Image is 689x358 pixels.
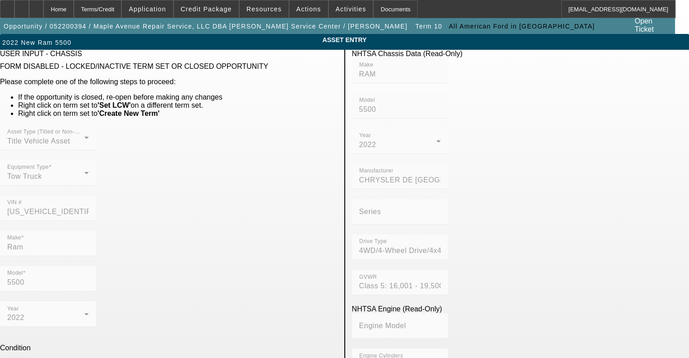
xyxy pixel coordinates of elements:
li: Right click on term set to [18,110,337,118]
mat-label: Engine Model [359,322,406,329]
mat-label: Model [359,97,375,103]
mat-label: Asset Type (Titled or Non-Titled) [7,129,91,135]
mat-label: Year [359,133,371,138]
span: Opportunity / 052200394 / Maple Avenue Repair Service, LLC DBA [PERSON_NAME] Service Center / [PE... [4,23,407,30]
mat-label: GVWR [359,274,377,280]
b: 'Create New Term' [97,110,159,117]
mat-label: Equipment Type [7,164,49,170]
mat-label: Model [7,270,23,276]
span: ASSET ENTRY [7,36,682,43]
mat-label: VIN # [7,200,22,205]
button: All American Ford in [GEOGRAPHIC_DATA] [447,18,597,34]
span: Application [129,5,166,13]
button: Application [122,0,173,18]
button: Actions [289,0,328,18]
button: Activities [329,0,373,18]
mat-label: Make [359,62,373,68]
span: All American Ford in [GEOGRAPHIC_DATA] [449,23,595,30]
span: Resources [246,5,282,13]
button: Term 10 [413,18,444,34]
span: Term 10 [415,23,442,30]
button: Credit Package [174,0,239,18]
mat-label: Drive Type [359,239,387,244]
mat-label: Make [7,235,21,241]
a: Open Ticket [631,14,674,37]
b: 'Set LCW' [97,101,130,109]
li: If the opportunity is closed, re-open before making any changes [18,93,337,101]
mat-label: Manufacturer [359,168,393,174]
span: Credit Package [181,5,232,13]
span: 2022 New Ram 5500 [2,39,72,46]
span: Actions [296,5,321,13]
mat-label: Year [7,305,19,311]
button: Resources [240,0,289,18]
mat-label: Series [359,208,381,215]
li: Right click on term set to on a different term set. [18,101,337,110]
span: Activities [336,5,366,13]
